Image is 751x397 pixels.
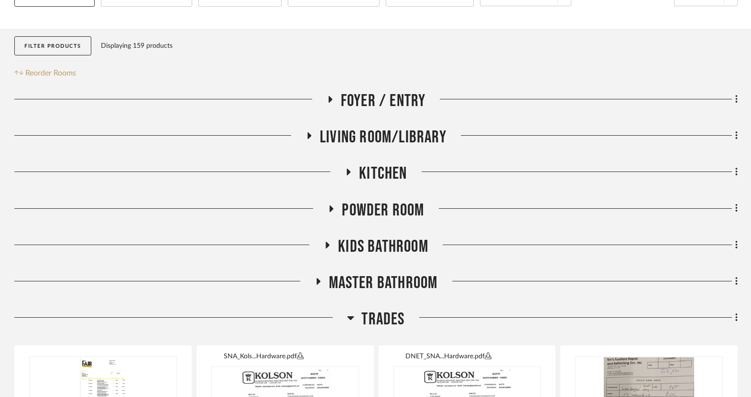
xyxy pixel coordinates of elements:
[341,91,426,111] span: Foyer / Entry
[25,67,76,79] span: Reorder Rooms
[329,273,438,293] span: Master Bathroom
[101,36,173,55] div: Displaying 159 products
[359,163,407,184] span: Kitchen
[338,236,428,257] span: Kids Bathroom
[405,352,538,362] button: DNET_SNA...Hardware.pdf
[320,127,446,148] span: Living Room/Library
[14,67,76,79] button: Reorder Rooms
[224,352,357,362] button: SNA_Kols...Hardware.pdf
[342,200,424,221] span: Powder Room
[14,36,91,56] button: Filter Products
[361,309,404,330] span: Trades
